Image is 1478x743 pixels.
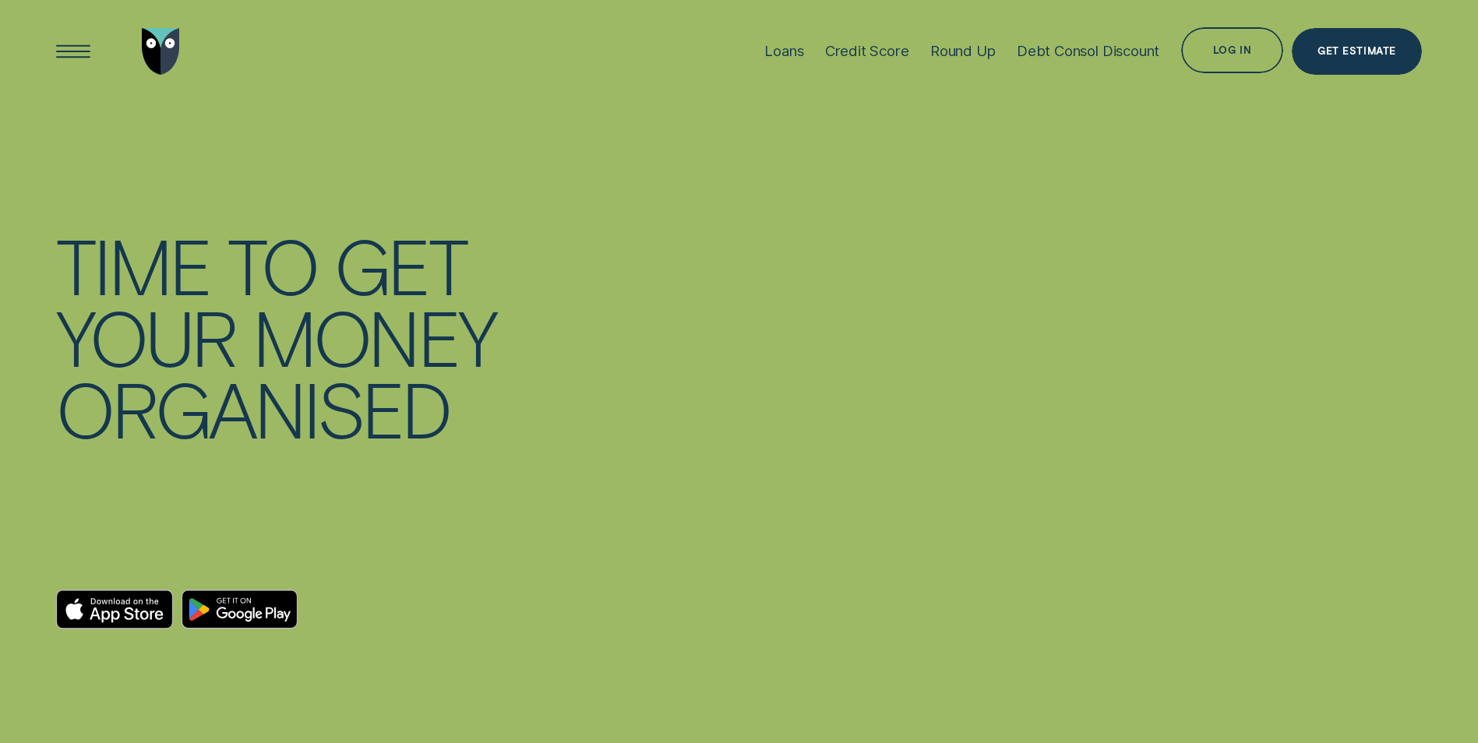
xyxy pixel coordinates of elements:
[56,590,172,629] a: Download on the App Store
[825,42,909,60] div: Credit Score
[56,230,501,445] h4: TIME TO GET YOUR MONEY ORGANISED
[1292,28,1421,74] a: Get Estimate
[764,42,803,60] div: Loans
[1017,42,1159,60] div: Debt Consol Discount
[142,28,180,74] img: Wisr
[51,28,97,74] button: Open Menu
[182,590,298,629] a: Android App on Google Play
[930,42,996,60] div: Round Up
[1181,27,1284,73] button: Log in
